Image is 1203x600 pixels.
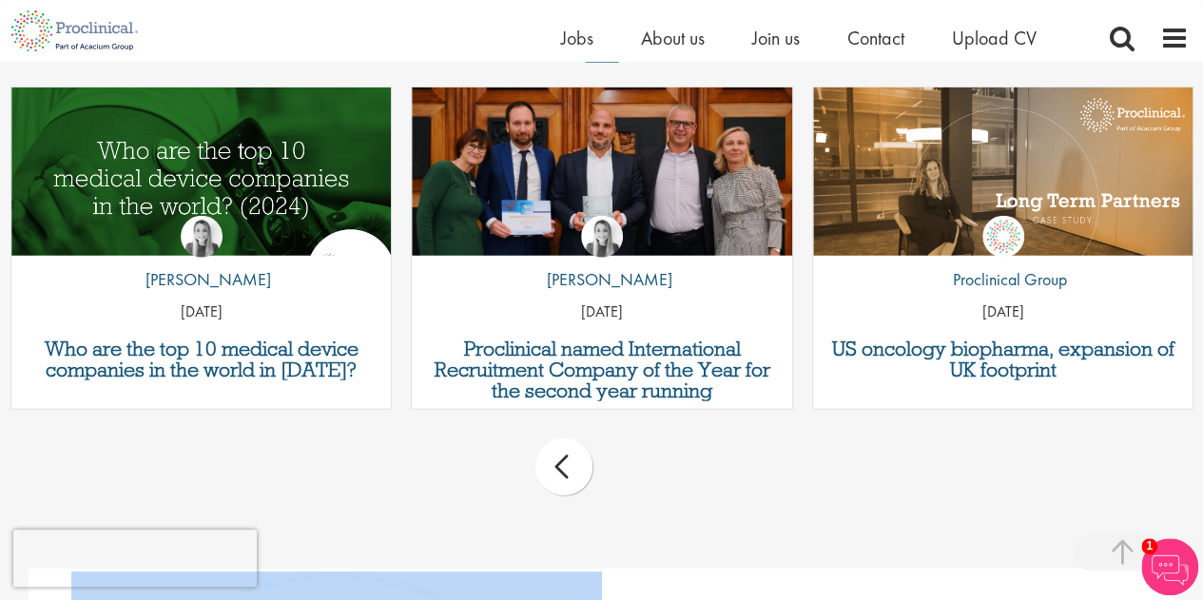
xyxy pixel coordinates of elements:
[13,530,257,587] iframe: reCAPTCHA
[21,339,382,380] a: Who are the top 10 medical device companies in the world in [DATE]?
[535,438,592,495] div: prev
[939,267,1067,292] p: Proclinical Group
[533,216,672,301] a: Hannah Burke [PERSON_NAME]
[847,26,904,50] a: Contact
[752,26,800,50] a: Join us
[813,87,1193,303] img: US oncology biopharma, expansion of UK footprint |Proclinical case study
[11,87,392,285] img: Top 10 Medical Device Companies 2024
[561,26,593,50] a: Jobs
[131,267,271,292] p: [PERSON_NAME]
[181,216,223,258] img: Hannah Burke
[581,216,623,258] img: Hannah Burke
[412,87,792,256] a: Link to a post
[641,26,705,50] a: About us
[813,87,1193,256] a: Link to a post
[1141,538,1157,554] span: 1
[412,301,792,323] p: [DATE]
[952,26,1037,50] a: Upload CV
[982,216,1024,258] img: Proclinical Group
[412,87,792,286] img: Proclinical receives APSCo International Recruitment Company of the Year award
[533,267,672,292] p: [PERSON_NAME]
[131,216,271,301] a: Hannah Burke [PERSON_NAME]
[11,87,392,256] a: Link to a post
[1141,538,1198,595] img: Chatbot
[421,339,783,401] a: Proclinical named International Recruitment Company of the Year for the second year running
[823,339,1184,380] a: US oncology biopharma, expansion of UK footprint
[11,301,392,323] p: [DATE]
[813,301,1193,323] p: [DATE]
[939,216,1067,301] a: Proclinical Group Proclinical Group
